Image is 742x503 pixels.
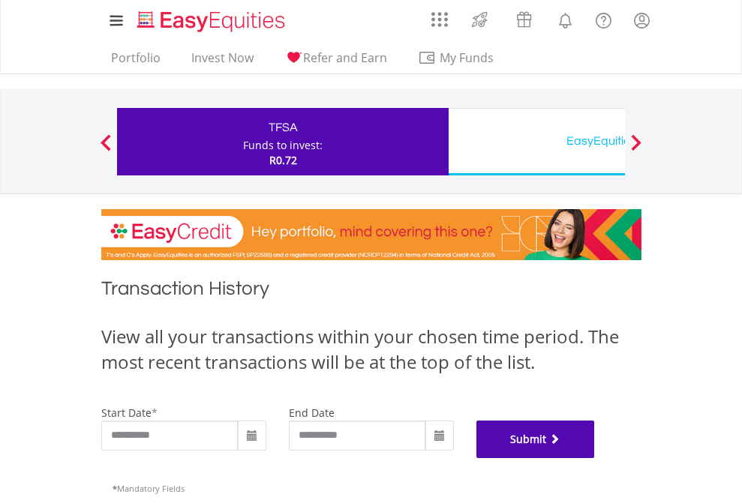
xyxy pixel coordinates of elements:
[185,50,260,73] a: Invest Now
[126,117,440,138] div: TFSA
[101,209,641,260] img: EasyCredit Promotion Banner
[101,324,641,376] div: View all your transactions within your chosen time period. The most recent transactions will be a...
[113,483,185,494] span: Mandatory Fields
[422,4,458,28] a: AppsGrid
[101,406,152,420] label: start date
[621,142,651,157] button: Next
[584,4,623,34] a: FAQ's and Support
[105,50,167,73] a: Portfolio
[303,49,387,66] span: Refer and Earn
[134,9,291,34] img: EasyEquities_Logo.png
[91,142,121,157] button: Previous
[101,275,641,309] h1: Transaction History
[623,4,661,37] a: My Profile
[546,4,584,34] a: Notifications
[269,153,297,167] span: R0.72
[289,406,335,420] label: end date
[431,11,448,28] img: grid-menu-icon.svg
[131,4,291,34] a: Home page
[512,7,536,31] img: vouchers-v2.svg
[278,50,393,73] a: Refer and Earn
[502,4,546,31] a: Vouchers
[418,48,516,67] span: My Funds
[467,7,492,31] img: thrive-v2.svg
[243,138,323,153] div: Funds to invest:
[476,421,595,458] button: Submit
